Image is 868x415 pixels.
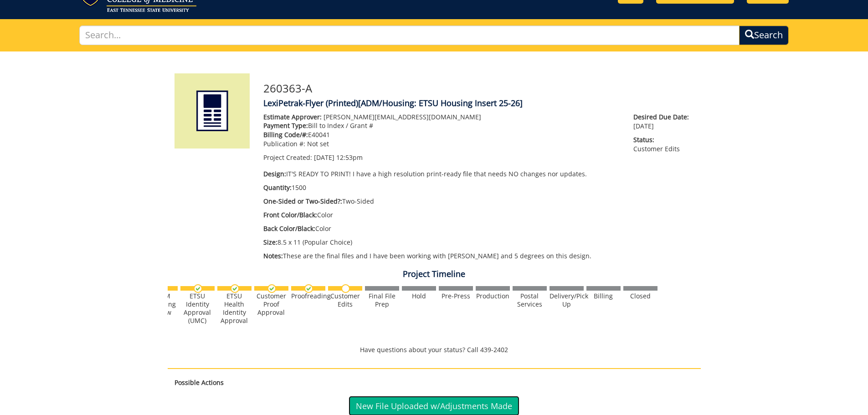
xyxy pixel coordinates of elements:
[263,224,315,233] span: Back Color/Black:
[194,284,202,293] img: checkmark
[263,121,308,130] span: Payment Type:
[231,284,239,293] img: checkmark
[263,82,694,94] h3: 260363-A
[217,292,252,325] div: ETSU Health Identity Approval
[365,292,399,308] div: Final File Prep
[304,284,313,293] img: checkmark
[263,183,292,192] span: Quantity:
[263,113,620,122] p: [PERSON_NAME][EMAIL_ADDRESS][DOMAIN_NAME]
[633,135,693,144] span: Status:
[341,284,350,293] img: no
[623,292,657,300] div: Closed
[633,113,693,122] span: Desired Due Date:
[263,130,308,139] span: Billing Code/#:
[263,197,342,205] span: One-Sided or Two-Sided?:
[439,292,473,300] div: Pre-Press
[168,345,701,354] p: Have questions about your status? Call 439-2402
[263,113,322,121] span: Estimate Approver:
[263,238,277,246] span: Size:
[263,224,620,233] p: Color
[175,73,250,149] img: Product featured image
[263,153,312,162] span: Project Created:
[476,292,510,300] div: Production
[291,292,325,300] div: Proofreading
[263,251,620,261] p: These are the final files and I have been working with [PERSON_NAME] and 5 degrees on this design.
[263,169,620,179] p: IT'S READY TO PRINT! I have a high resolution print-ready file that needs NO changes nor updates.
[263,139,305,148] span: Publication #:
[328,292,362,308] div: Customer Edits
[263,99,694,108] h4: LexiPetrak-Flyer (Printed)
[180,292,215,325] div: ETSU Identity Approval (UMC)
[263,197,620,206] p: Two-Sided
[254,292,288,317] div: Customer Proof Approval
[175,378,224,387] strong: Possible Actions
[263,238,620,247] p: 8.5 x 11 (Popular Choice)
[307,139,329,148] span: Not set
[739,26,789,45] button: Search
[267,284,276,293] img: checkmark
[314,153,363,162] span: [DATE] 12:53pm
[550,292,584,308] div: Delivery/Pick Up
[633,135,693,154] p: Customer Edits
[168,270,701,279] h4: Project Timeline
[263,210,620,220] p: Color
[263,169,286,178] span: Design:
[633,113,693,131] p: [DATE]
[263,121,620,130] p: Bill to Index / Grant #
[358,97,523,108] span: [ADM/Housing: ETSU Housing Insert 25-26]
[263,183,620,192] p: 1500
[79,26,740,45] input: Search...
[513,292,547,308] div: Postal Services
[402,292,436,300] div: Hold
[263,210,317,219] span: Front Color/Black:
[263,251,283,260] span: Notes:
[263,130,620,139] p: E40041
[586,292,621,300] div: Billing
